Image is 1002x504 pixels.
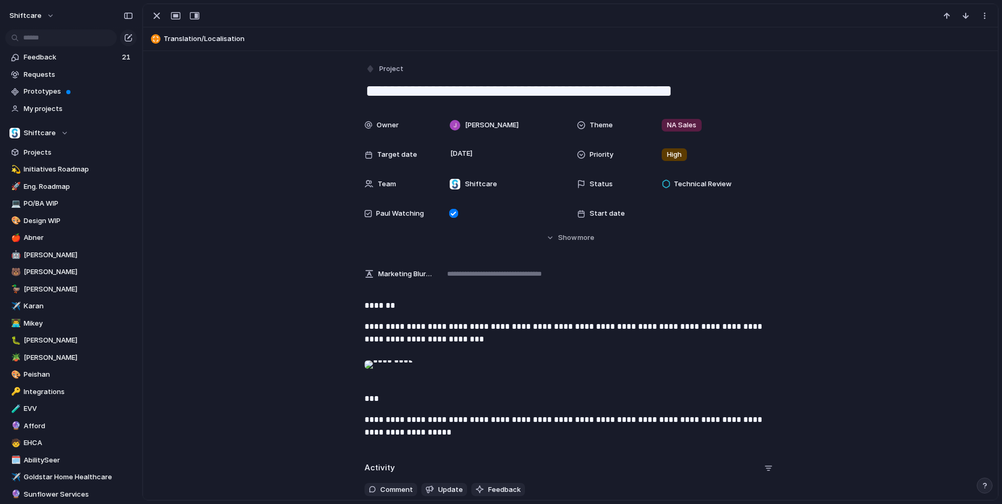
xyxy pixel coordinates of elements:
div: 🧒 [11,437,18,449]
span: Shiftcare [24,128,56,138]
div: 🗓️ [11,454,18,466]
a: ✈️Karan [5,298,137,314]
span: Translation/Localisation [164,34,993,44]
button: ✈️ [9,301,20,311]
a: 💫Initiatives Roadmap [5,162,137,177]
span: Owner [377,120,399,130]
div: 🗓️AbilitySeer [5,452,137,468]
span: Eng. Roadmap [24,182,133,192]
div: 💫 [11,164,18,176]
div: 🐛 [11,335,18,347]
span: PO/BA WIP [24,198,133,209]
a: 🐛[PERSON_NAME] [5,332,137,348]
div: 🤖[PERSON_NAME] [5,247,137,263]
button: 👨‍💻 [9,318,20,329]
div: 🎨Peishan [5,367,137,382]
div: 🎨 [11,369,18,381]
span: EHCA [24,438,133,448]
span: Projects [24,147,133,158]
span: Prototypes [24,86,133,97]
div: 🍎 [11,232,18,244]
span: [DATE] [448,147,475,160]
a: 🧒EHCA [5,435,137,451]
span: Mikey [24,318,133,329]
div: 🪴 [11,351,18,364]
div: 👨‍💻 [11,317,18,329]
span: Target date [377,149,417,160]
div: 🔮 [11,488,18,500]
div: 🦆 [11,283,18,295]
button: Comment [365,483,417,497]
button: 🔮 [9,421,20,431]
span: Shiftcare [465,179,497,189]
span: Start date [590,208,625,219]
button: 🪴 [9,352,20,363]
span: My projects [24,104,133,114]
span: Update [438,485,463,495]
button: 🧪 [9,404,20,414]
span: Priority [590,149,613,160]
a: 🐻[PERSON_NAME] [5,264,137,280]
span: [PERSON_NAME] [24,250,133,260]
div: 🎨 [11,215,18,227]
button: ✈️ [9,472,20,482]
button: Feedback [471,483,525,497]
div: 🚀Eng. Roadmap [5,179,137,195]
div: ✈️ [11,471,18,483]
div: 🧪 [11,403,18,415]
span: Paul Watching [376,208,424,219]
span: Team [378,179,396,189]
span: Peishan [24,369,133,380]
button: 🍎 [9,233,20,243]
span: Feedback [24,52,119,63]
a: 👨‍💻Mikey [5,316,137,331]
a: Feedback21 [5,49,137,65]
span: shiftcare [9,11,42,21]
span: Abner [24,233,133,243]
span: Feedback [488,485,521,495]
button: 🚀 [9,182,20,192]
a: Prototypes [5,84,137,99]
div: 🔑 [11,386,18,398]
span: [PERSON_NAME] [24,267,133,277]
h2: Activity [365,462,395,474]
a: 🔮Afford [5,418,137,434]
span: [PERSON_NAME] [24,335,133,346]
button: 🔑 [9,387,20,397]
span: AbilitySeer [24,455,133,466]
span: Afford [24,421,133,431]
div: 🐻 [11,266,18,278]
div: 🍎Abner [5,230,137,246]
a: 🎨Design WIP [5,213,137,229]
button: 🦆 [9,284,20,295]
button: 🐛 [9,335,20,346]
a: Projects [5,145,137,160]
button: 🗓️ [9,455,20,466]
span: Marketing Blurb (15-20 Words) [378,269,432,279]
span: Technical Review [674,179,732,189]
span: Show [558,233,577,243]
span: 21 [122,52,133,63]
span: Design WIP [24,216,133,226]
a: 🔮Sunflower Services [5,487,137,502]
a: ✈️Goldstar Home Healthcare [5,469,137,485]
a: 🪴[PERSON_NAME] [5,350,137,366]
a: My projects [5,101,137,117]
a: 💻PO/BA WIP [5,196,137,211]
button: Update [421,483,467,497]
span: Theme [590,120,613,130]
span: Integrations [24,387,133,397]
a: 🦆[PERSON_NAME] [5,281,137,297]
div: 🔮 [11,420,18,432]
div: 🚀 [11,180,18,193]
button: 🤖 [9,250,20,260]
div: 💻 [11,198,18,210]
a: 🔑Integrations [5,384,137,400]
